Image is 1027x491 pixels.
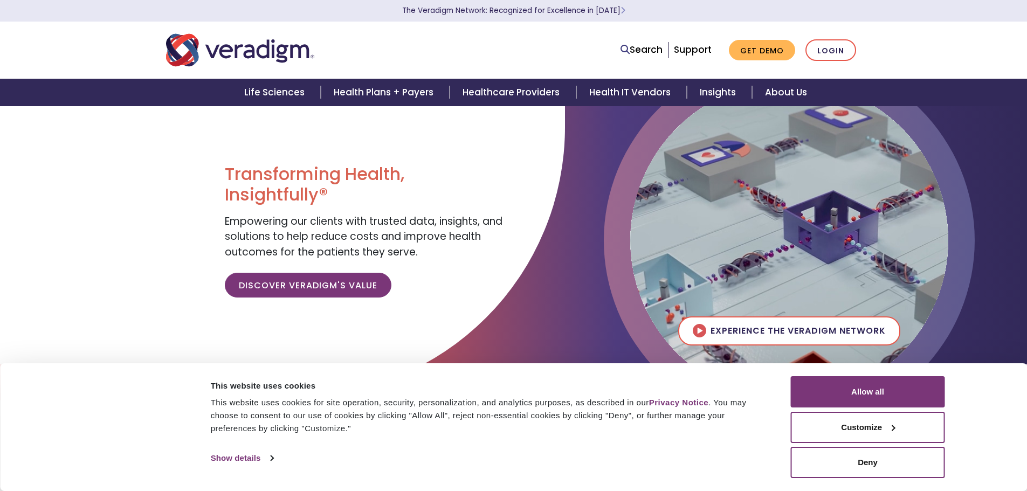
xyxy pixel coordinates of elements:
a: Privacy Notice [649,398,708,407]
div: This website uses cookies for site operation, security, personalization, and analytics purposes, ... [211,396,767,435]
a: Insights [687,79,752,106]
a: Healthcare Providers [450,79,576,106]
a: Show details [211,450,273,466]
a: Discover Veradigm's Value [225,273,391,298]
a: The Veradigm Network: Recognized for Excellence in [DATE]Learn More [402,5,625,16]
img: Veradigm logo [166,32,314,68]
h1: Transforming Health, Insightfully® [225,164,505,205]
a: About Us [752,79,820,106]
a: Health Plans + Payers [321,79,450,106]
a: Health IT Vendors [576,79,687,106]
a: Support [674,43,712,56]
button: Customize [791,412,945,443]
a: Get Demo [729,40,795,61]
a: Search [621,43,663,57]
a: Life Sciences [231,79,321,106]
span: Learn More [621,5,625,16]
span: Empowering our clients with trusted data, insights, and solutions to help reduce costs and improv... [225,214,502,259]
div: This website uses cookies [211,379,767,392]
button: Allow all [791,376,945,407]
button: Deny [791,447,945,478]
a: Login [805,39,856,61]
